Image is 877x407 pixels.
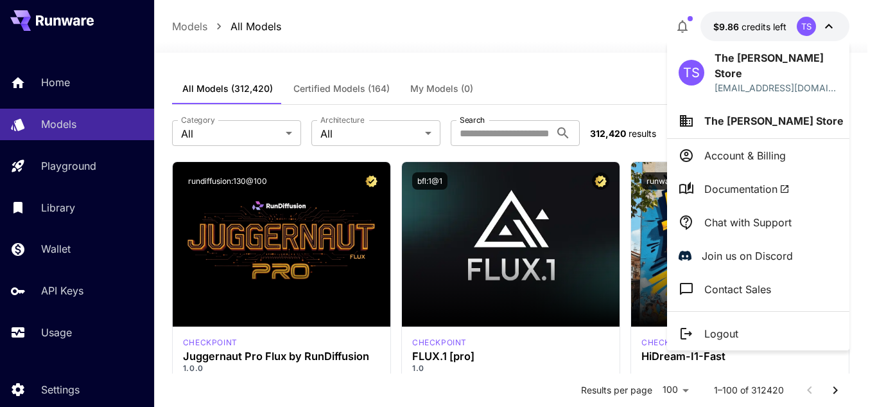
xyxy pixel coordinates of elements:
[704,114,844,127] span: The [PERSON_NAME] Store
[702,248,793,264] p: Join us on Discord
[715,81,838,95] div: store9creations22@gmail.com
[667,104,849,138] button: The [PERSON_NAME] Store
[704,215,792,230] p: Chat with Support
[679,60,704,86] div: TS
[704,181,790,197] span: Documentation
[704,148,786,163] p: Account & Billing
[715,81,838,95] p: [EMAIL_ADDRESS][DOMAIN_NAME]
[715,50,838,81] p: The [PERSON_NAME] Store
[704,282,771,297] p: Contact Sales
[704,326,738,341] p: Logout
